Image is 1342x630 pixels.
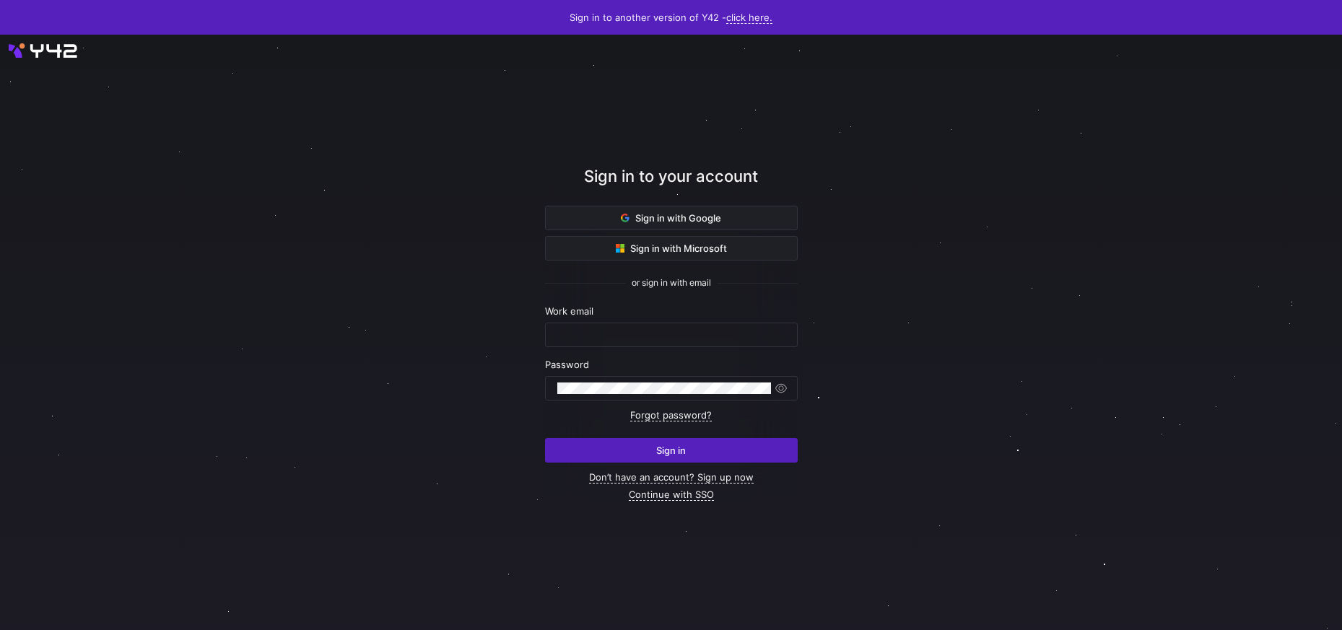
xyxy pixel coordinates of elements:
[726,12,772,24] a: click here.
[630,409,712,421] a: Forgot password?
[629,489,714,501] a: Continue with SSO
[545,305,593,317] span: Work email
[545,206,798,230] button: Sign in with Google
[589,471,754,484] a: Don’t have an account? Sign up now
[545,359,589,370] span: Password
[621,212,721,224] span: Sign in with Google
[545,438,798,463] button: Sign in
[632,278,711,288] span: or sign in with email
[656,445,686,456] span: Sign in
[616,242,727,254] span: Sign in with Microsoft
[545,236,798,261] button: Sign in with Microsoft
[545,165,798,206] div: Sign in to your account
